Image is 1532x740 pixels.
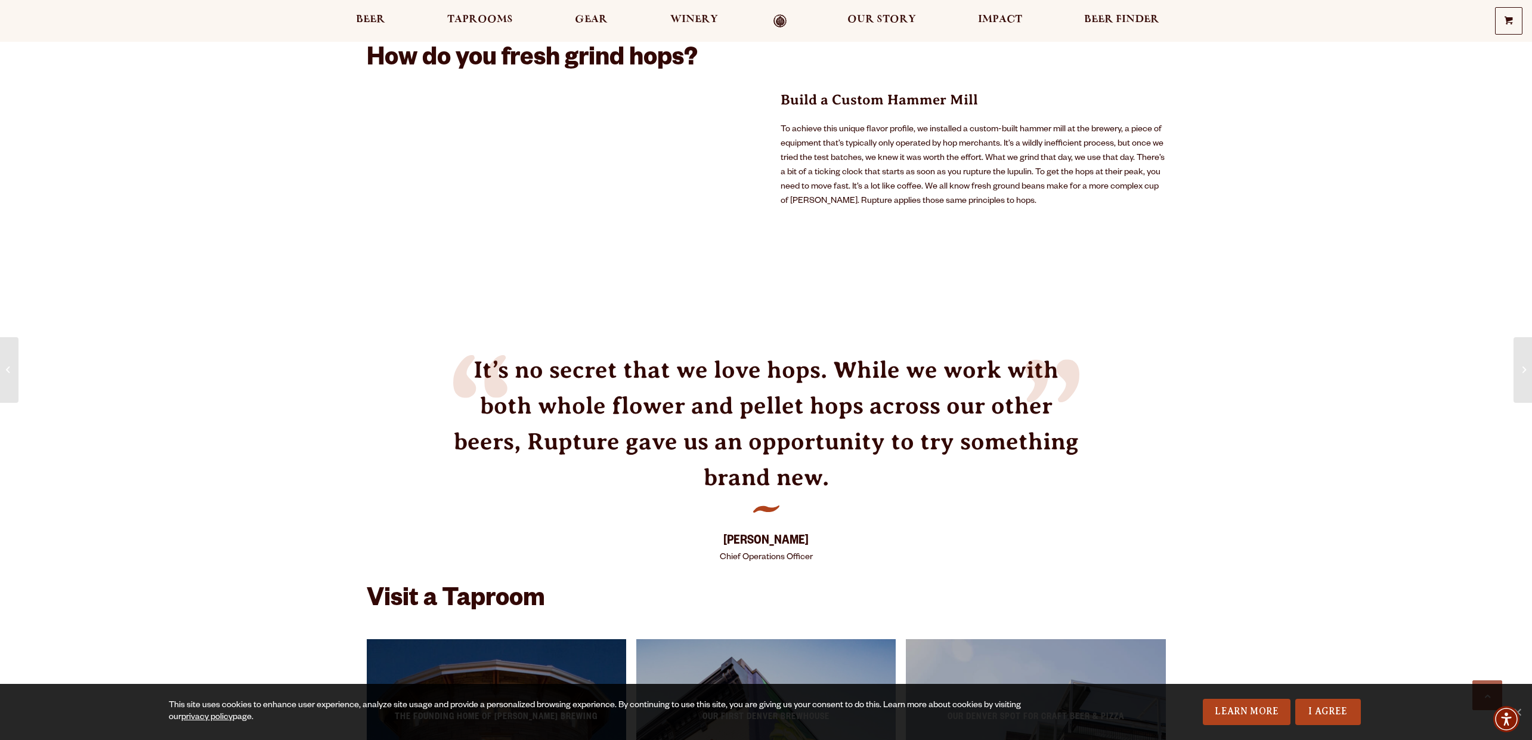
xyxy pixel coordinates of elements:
[575,15,608,24] span: Gear
[567,14,615,28] a: Gear
[781,123,1166,209] p: To achieve this unique flavor profile, we installed a custom-built hammer mill at the brewery, a ...
[453,535,1079,549] span: [PERSON_NAME]
[1203,699,1290,725] a: Learn More
[970,14,1030,28] a: Impact
[847,15,916,24] span: Our Story
[978,15,1022,24] span: Impact
[367,46,1166,75] h2: How do you fresh grind hops?
[169,700,1052,724] div: This site uses cookies to enhance user experience, analyze site usage and provide a personalized ...
[840,14,924,28] a: Our Story
[447,15,513,24] span: Taprooms
[453,352,1079,495] p: It’s no secret that we love hops. While we work with both whole flower and pellet hops across our...
[356,15,385,24] span: Beer
[1295,699,1361,725] a: I Agree
[758,14,803,28] a: Odell Home
[781,89,1166,110] p: Build a Custom Hammer Mill
[720,553,813,563] span: Chief Operations Officer
[1493,706,1519,732] div: Accessibility Menu
[670,15,718,24] span: Winery
[367,89,766,314] iframe: Introducing Rupture: A Fresh Grind Ale
[663,14,726,28] a: Winery
[1076,14,1167,28] a: Beer Finder
[348,14,393,28] a: Beer
[1084,15,1159,24] span: Beer Finder
[367,587,1166,633] h2: Visit a Taproom
[181,713,233,723] a: privacy policy
[440,14,521,28] a: Taprooms
[1472,680,1502,710] a: Scroll to top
